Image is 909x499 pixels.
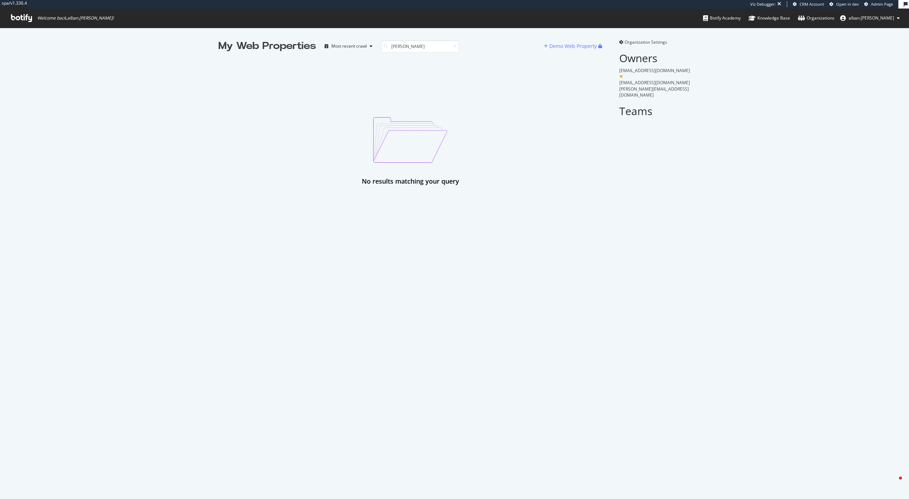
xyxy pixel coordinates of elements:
[885,475,902,492] iframe: Intercom live chat
[749,15,790,22] div: Knowledge Base
[549,43,597,50] div: Demo Web Property
[798,15,834,22] div: Organizations
[829,1,859,7] a: Open in dev
[544,43,598,49] a: Demo Web Property
[849,15,894,21] span: alban.ruelle
[793,1,824,7] a: CRM Account
[37,15,114,21] span: Welcome back, alban.[PERSON_NAME] !
[322,40,375,52] button: Most recent crawl
[749,9,790,28] a: Knowledge Base
[331,44,367,48] div: Most recent crawl
[864,1,893,7] a: Admin Page
[834,12,905,24] button: alban.[PERSON_NAME]
[836,1,859,7] span: Open in dev
[619,67,690,74] span: [EMAIL_ADDRESS][DOMAIN_NAME]
[798,9,834,28] a: Organizations
[381,40,459,53] input: Search
[800,1,824,7] span: CRM Account
[544,40,598,52] button: Demo Web Property
[703,15,741,22] div: Botify Academy
[750,1,776,7] div: Viz Debugger:
[703,9,741,28] a: Botify Academy
[625,39,667,45] span: Organization Settings
[373,117,447,163] img: emptyProjectImage
[619,80,690,86] span: [EMAIL_ADDRESS][DOMAIN_NAME]
[619,86,689,98] span: [PERSON_NAME][EMAIL_ADDRESS][DOMAIN_NAME]
[619,105,691,117] h2: Teams
[619,52,691,64] h2: Owners
[871,1,893,7] span: Admin Page
[218,39,316,53] div: My Web Properties
[362,177,459,186] div: No results matching your query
